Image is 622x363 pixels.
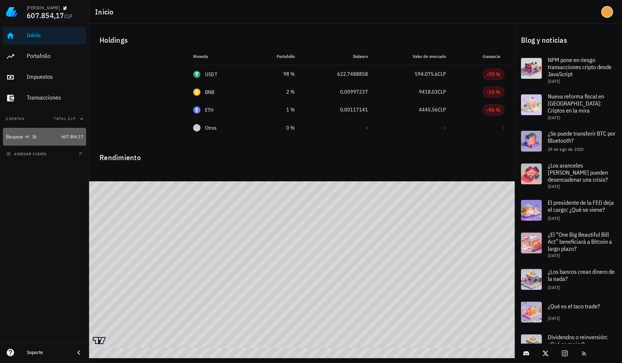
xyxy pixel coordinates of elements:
[205,88,215,96] div: BNB
[548,56,612,78] span: NPM pone en riesgo transacciones cripto desde JavaScript
[3,89,86,107] a: Transacciones
[548,215,560,221] span: [DATE]
[487,71,500,78] div: -70 %
[27,32,83,39] div: Inicio
[487,88,500,96] div: -10 %
[27,10,64,20] span: 607.854,17
[548,162,608,183] span: ¿Los aranceles [PERSON_NAME] pueden desencadenar una crisis?
[93,337,106,344] a: Charting by TradingView
[419,88,438,95] span: 9418,03
[548,315,560,321] span: [DATE]
[27,73,83,80] div: Impuestos
[548,231,612,252] span: ¿El “One Big Beautiful Bill Act” beneficiará a Bitcoin a largo plazo?
[515,328,622,361] a: Dividendos o reinversión: ¿Qué es mejor?
[548,268,615,282] span: ¿Los bancos crean dinero de la nada?
[205,71,217,78] div: USDT
[3,27,86,45] a: Inicio
[255,70,295,78] div: 98 %
[515,227,622,263] a: ¿El “One Big Beautiful Bill Act” beneficiará a Bitcoin a largo plazo? [DATE]
[366,124,368,131] span: -
[6,6,18,18] img: LedgiFi
[444,124,446,131] span: -
[438,88,446,95] span: CLP
[438,71,446,77] span: CLP
[193,106,201,114] div: ETH-icon
[301,48,374,65] th: Balance
[415,71,438,77] span: 594.075,6
[64,13,73,20] span: CLP
[515,88,622,125] a: Nueva reforma fiscal en [GEOGRAPHIC_DATA]: Criptos en la mira [DATE]
[515,296,622,328] a: ¿Qué es el taco trade? [DATE]
[515,125,622,158] a: ¿Se puede transferir BTC por Bluetooth? 29 de ago de 2025
[95,6,117,18] h1: Inicio
[27,52,83,59] div: Portafolio
[187,48,249,65] th: Moneda
[4,150,50,158] button: agregar cuenta
[193,88,201,96] div: BNB-icon
[419,106,438,113] span: 4445,56
[62,134,83,139] span: 607.854,17
[3,128,86,146] a: Binance 607.854,17
[374,48,452,65] th: Valor de mercado
[548,184,560,189] span: [DATE]
[27,350,68,356] div: Soporte
[255,88,295,96] div: 2 %
[548,115,560,120] span: [DATE]
[8,152,47,156] span: agregar cuenta
[249,48,301,65] th: Portafolio
[503,124,505,131] span: -
[307,106,368,114] div: 0,00117141
[515,28,622,52] div: Blog y noticias
[548,93,604,114] span: Nueva reforma fiscal en [GEOGRAPHIC_DATA]: Criptos en la mira
[255,106,295,114] div: 1 %
[548,302,600,310] span: ¿Qué es el taco trade?
[548,146,584,152] span: 29 de ago de 2025
[205,124,216,132] span: Otros
[255,124,295,132] div: 0 %
[307,88,368,96] div: 0,00997237
[515,263,622,296] a: ¿Los bancos crean dinero de la nada? [DATE]
[3,68,86,86] a: Impuestos
[548,130,615,144] span: ¿Se puede transferir BTC por Bluetooth?
[515,194,622,227] a: El presidente de la FED deja el cargo: ¿Qué se viene? [DATE]
[515,158,622,194] a: ¿Los aranceles [PERSON_NAME] pueden desencadenar una crisis? [DATE]
[94,146,511,163] div: Rendimiento
[3,48,86,65] a: Portafolio
[27,5,60,11] div: [PERSON_NAME]
[94,28,511,52] div: Holdings
[548,78,560,84] span: [DATE]
[3,110,86,128] button: CuentasTotal CLP
[487,106,500,114] div: -96 %
[548,253,560,258] span: [DATE]
[515,52,622,88] a: NPM pone en riesgo transacciones cripto desde JavaScript [DATE]
[548,333,608,348] span: Dividendos o reinversión: ¿Qué es mejor?
[54,116,76,121] span: Total CLP
[438,106,446,113] span: CLP
[548,285,560,290] span: [DATE]
[27,94,83,101] div: Transacciones
[601,6,613,18] div: avatar
[205,106,214,114] div: ETH
[193,71,201,78] div: USDT-icon
[307,70,368,78] div: 622,7488858
[6,134,23,140] div: Binance
[483,54,505,59] span: Ganancia
[548,199,614,213] span: El presidente de la FED deja el cargo: ¿Qué se viene?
